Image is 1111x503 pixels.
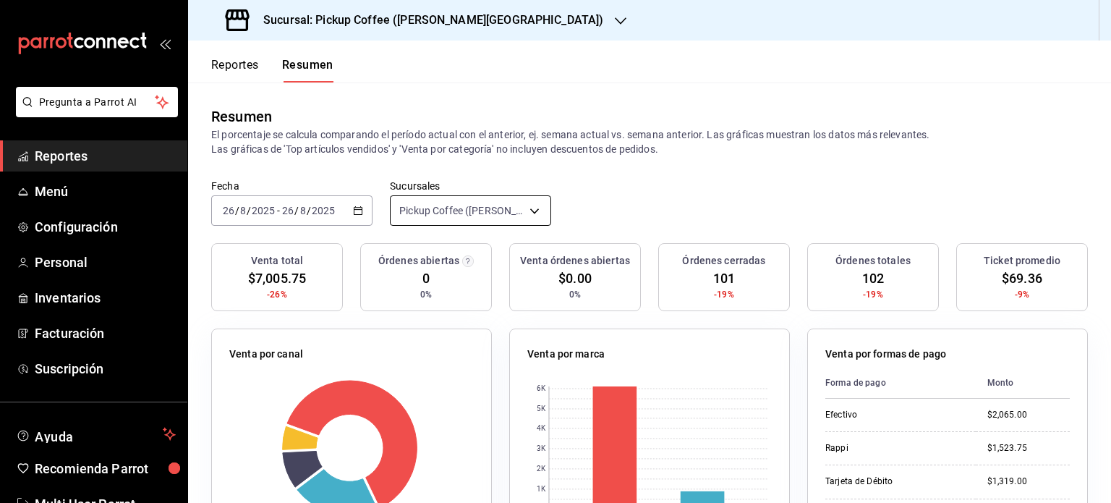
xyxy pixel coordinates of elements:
[835,253,911,269] h3: Órdenes totales
[311,205,336,216] input: ----
[229,347,303,362] p: Venta por canal
[247,205,251,216] span: /
[277,205,280,216] span: -
[976,368,1070,399] th: Monto
[222,205,235,216] input: --
[537,465,546,473] text: 2K
[682,253,765,269] h3: Órdenes cerradas
[825,475,964,488] div: Tarjeta de Débito
[1015,288,1029,301] span: -9%
[825,347,946,362] p: Venta por formas de pago
[211,106,272,127] div: Resumen
[35,459,176,478] span: Recomienda Parrot
[537,425,546,433] text: 4K
[35,288,176,308] span: Inventarios
[987,475,1070,488] div: $1,319.00
[211,127,1088,156] p: El porcentaje se calcula comparando el período actual con el anterior, ej. semana actual vs. sema...
[35,217,176,237] span: Configuración
[282,58,333,83] button: Resumen
[863,288,883,301] span: -19%
[307,205,311,216] span: /
[16,87,178,117] button: Pregunta a Parrot AI
[267,288,287,301] span: -26%
[281,205,294,216] input: --
[422,269,430,288] span: 0
[862,269,884,288] span: 102
[235,205,239,216] span: /
[252,12,603,29] h3: Sucursal: Pickup Coffee ([PERSON_NAME][GEOGRAPHIC_DATA])
[527,347,605,362] p: Venta por marca
[299,205,307,216] input: --
[558,269,592,288] span: $0.00
[211,58,333,83] div: navigation tabs
[537,486,546,494] text: 1K
[537,445,546,453] text: 3K
[239,205,247,216] input: --
[294,205,299,216] span: /
[211,58,259,83] button: Reportes
[39,95,156,110] span: Pregunta a Parrot AI
[714,288,734,301] span: -19%
[35,182,176,201] span: Menú
[569,288,581,301] span: 0%
[248,269,306,288] span: $7,005.75
[825,442,964,455] div: Rappi
[10,105,178,120] a: Pregunta a Parrot AI
[987,442,1070,455] div: $1,523.75
[35,359,176,379] span: Suscripción
[211,181,373,191] label: Fecha
[378,253,459,269] h3: Órdenes abiertas
[987,409,1070,421] div: $2,065.00
[35,146,176,166] span: Reportes
[35,426,157,443] span: Ayuda
[537,405,546,413] text: 5K
[825,409,964,421] div: Efectivo
[251,205,276,216] input: ----
[713,269,735,288] span: 101
[251,253,303,269] h3: Venta total
[537,385,546,393] text: 6K
[520,253,630,269] h3: Venta órdenes abiertas
[420,288,432,301] span: 0%
[159,38,171,49] button: open_drawer_menu
[825,368,976,399] th: Forma de pago
[399,203,524,218] span: Pickup Coffee ([PERSON_NAME][GEOGRAPHIC_DATA])
[1002,269,1042,288] span: $69.36
[35,324,176,343] span: Facturación
[390,181,551,191] label: Sucursales
[35,253,176,272] span: Personal
[984,253,1060,269] h3: Ticket promedio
